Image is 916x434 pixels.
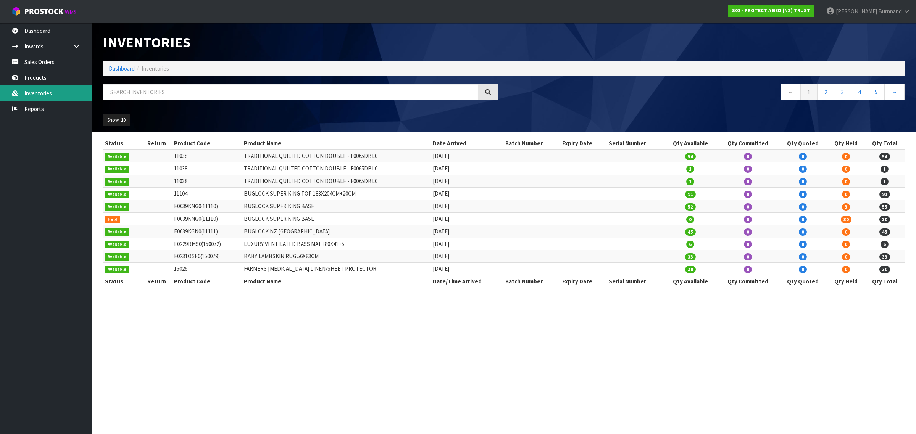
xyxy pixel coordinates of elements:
[864,275,905,288] th: Qty Total
[103,84,478,100] input: Search inventories
[560,137,607,149] th: Expiry Date
[103,114,130,126] button: Show: 10
[503,137,560,149] th: Batch Number
[242,200,431,212] td: BUGLOCK SUPER KING BASE
[879,191,890,198] span: 91
[201,215,218,222] span: (11110)
[109,65,135,72] a: Dashboard
[799,253,807,260] span: 0
[431,238,503,250] td: [DATE]
[879,266,890,273] span: 30
[686,178,694,185] span: 1
[868,84,885,100] a: 5
[431,188,503,200] td: [DATE]
[242,149,431,162] td: TRADITIONAL QUILTED COTTON DOUBLE - F0065DBL0
[781,84,801,100] a: ←
[842,228,850,236] span: 0
[779,137,827,149] th: Qty Quoted
[799,228,807,236] span: 0
[686,216,694,223] span: 0
[201,228,218,235] span: (11111)
[431,212,503,225] td: [DATE]
[799,266,807,273] span: 0
[560,275,607,288] th: Expiry Date
[799,216,807,223] span: 0
[105,216,120,223] span: Held
[686,241,694,248] span: 6
[744,241,752,248] span: 0
[799,203,807,211] span: 0
[878,8,902,15] span: Burnnand
[105,266,129,273] span: Available
[172,250,242,263] td: F0231OSF0
[685,153,696,160] span: 54
[879,253,890,260] span: 33
[172,275,242,288] th: Product Code
[105,178,129,186] span: Available
[431,263,503,275] td: [DATE]
[105,203,129,211] span: Available
[172,200,242,212] td: F0039KNG0
[663,137,717,149] th: Qty Available
[172,225,242,238] td: F0039KGN0
[685,191,696,198] span: 91
[172,238,242,250] td: F0229BMS0
[242,175,431,188] td: TRADITIONAL QUILTED COTTON DOUBLE - F0065DBL0
[827,275,865,288] th: Qty Held
[685,228,696,236] span: 45
[842,253,850,260] span: 0
[510,84,905,103] nav: Page navigation
[431,175,503,188] td: [DATE]
[431,200,503,212] td: [DATE]
[842,203,850,211] span: 3
[864,137,905,149] th: Qty Total
[881,178,889,185] span: 1
[431,225,503,238] td: [DATE]
[105,191,129,198] span: Available
[827,137,865,149] th: Qty Held
[744,266,752,273] span: 0
[242,212,431,225] td: BUGLOCK SUPER KING BASE
[732,7,810,14] strong: S08 - PROTECT A BED (NZ) TRUST
[105,228,129,236] span: Available
[242,250,431,263] td: BABY LAMBSKIN RUG 56X83CM
[242,225,431,238] td: BUGLOCK NZ [GEOGRAPHIC_DATA]
[842,191,850,198] span: 0
[842,153,850,160] span: 0
[202,240,221,248] span: (150072)
[105,241,129,248] span: Available
[103,137,141,149] th: Status
[201,203,218,210] span: (11110)
[842,166,850,173] span: 0
[172,149,242,162] td: 11038
[685,203,696,211] span: 52
[242,238,431,250] td: LUXURY VENTILATED BASS MATT80X41+5
[717,137,779,149] th: Qty Committed
[879,216,890,223] span: 30
[744,228,752,236] span: 0
[242,275,431,288] th: Product Name
[141,275,172,288] th: Return
[851,84,868,100] a: 4
[881,241,889,248] span: 6
[799,166,807,173] span: 0
[717,275,779,288] th: Qty Committed
[431,162,503,175] td: [DATE]
[200,252,220,260] span: (150079)
[799,191,807,198] span: 0
[11,6,21,16] img: cube-alt.png
[172,188,242,200] td: 11104
[842,266,850,273] span: 0
[503,275,560,288] th: Batch Number
[744,178,752,185] span: 0
[685,266,696,273] span: 30
[744,166,752,173] span: 0
[663,275,717,288] th: Qty Available
[842,241,850,248] span: 0
[836,8,877,15] span: [PERSON_NAME]
[141,137,172,149] th: Return
[172,162,242,175] td: 11038
[744,216,752,223] span: 0
[242,162,431,175] td: TRADITIONAL QUILTED COTTON DOUBLE - F0065DBL0
[142,65,169,72] span: Inventories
